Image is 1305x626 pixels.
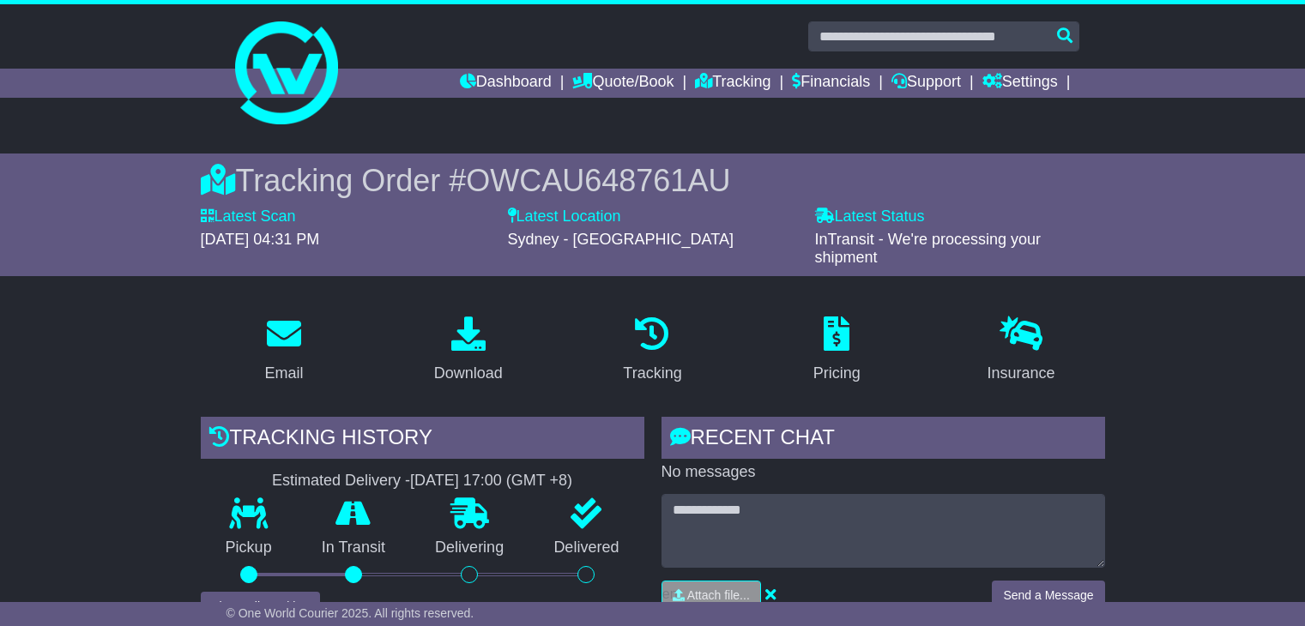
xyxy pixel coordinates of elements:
[988,362,1055,385] div: Insurance
[201,162,1105,199] div: Tracking Order #
[662,463,1105,482] p: No messages
[815,231,1042,267] span: InTransit - We're processing your shipment
[410,472,572,491] div: [DATE] 17:00 (GMT +8)
[623,362,681,385] div: Tracking
[227,606,474,620] span: © One World Courier 2025. All rights reserved.
[201,231,320,248] span: [DATE] 04:31 PM
[466,163,730,198] span: OWCAU648761AU
[813,362,861,385] div: Pricing
[612,310,692,391] a: Tracking
[891,69,961,98] a: Support
[201,417,644,463] div: Tracking history
[695,69,770,98] a: Tracking
[201,472,644,491] div: Estimated Delivery -
[572,69,674,98] a: Quote/Book
[815,208,925,226] label: Latest Status
[508,231,734,248] span: Sydney - [GEOGRAPHIC_DATA]
[460,69,552,98] a: Dashboard
[201,539,297,557] p: Pickup
[297,539,410,557] p: In Transit
[264,362,303,385] div: Email
[201,592,320,622] button: View Full Tracking
[434,362,503,385] div: Download
[529,539,643,557] p: Delivered
[201,208,296,226] label: Latest Scan
[802,310,872,391] a: Pricing
[992,581,1104,611] button: Send a Message
[662,417,1105,463] div: RECENT CHAT
[508,208,621,226] label: Latest Location
[253,310,314,391] a: Email
[410,539,529,557] p: Delivering
[976,310,1066,391] a: Insurance
[792,69,870,98] a: Financials
[423,310,514,391] a: Download
[982,69,1058,98] a: Settings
